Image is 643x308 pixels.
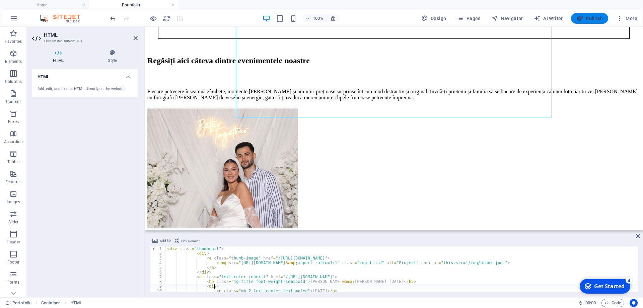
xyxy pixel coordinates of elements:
div: Get Started 4 items remaining, 20% complete [4,3,54,17]
span: Design [421,15,446,22]
div: 5 [150,265,166,270]
button: Add file [151,237,172,245]
span: More [616,15,637,22]
h4: Portofoliu [89,1,178,9]
p: Content [6,99,21,104]
h3: Element #ed-885221701 [44,38,124,44]
p: Forms [7,280,19,285]
button: More [614,13,640,24]
button: Pages [454,13,483,24]
p: Boxes [8,119,19,124]
button: reload [162,14,170,22]
button: Publish [571,13,608,24]
span: Click to select. Double-click to edit [41,299,60,307]
span: 00 00 [585,299,596,307]
h4: HTML [32,69,138,81]
div: Get Started [18,6,49,14]
h6: Session time [578,299,596,307]
span: Code [604,299,621,307]
div: 6 [150,270,166,275]
p: Slider [8,219,19,225]
nav: breadcrumb [41,299,82,307]
button: Design [419,13,449,24]
span: AI Writer [534,15,563,22]
span: : [590,300,591,305]
button: 100% [303,14,327,22]
div: 8 [150,279,166,284]
h6: 100% [313,14,324,22]
p: Footer [7,260,19,265]
span: Add file [160,237,171,245]
div: 2 [150,251,166,256]
div: 3 [150,256,166,261]
div: 7 [150,275,166,279]
div: 4 [150,261,166,265]
img: Editor Logo [39,14,89,22]
span: Publish [576,15,603,22]
a: Click to cancel selection. Double-click to open Pages [5,299,31,307]
span: Pages [457,15,480,22]
div: Add, edit, and format HTML directly on the website. [38,86,132,92]
button: Code [601,299,624,307]
div: 4 [50,1,56,7]
button: Navigator [489,13,526,24]
h2: HTML [44,32,138,38]
span: Click to select. Double-click to edit [70,299,82,307]
button: Link element [173,237,201,245]
div: Design (Ctrl+Alt+Y) [419,13,449,24]
button: Usercentrics [630,299,638,307]
i: Reload page [163,15,170,22]
p: Favorites [5,39,22,44]
div: 10 [150,289,166,293]
div: 9 [150,284,166,289]
button: AI Writer [531,13,566,24]
span: Navigator [491,15,523,22]
p: Header [7,239,20,245]
div: 1 [150,246,166,251]
p: Elements [5,59,22,64]
p: Tables [7,159,19,165]
span: Link element [181,237,200,245]
p: Accordion [4,139,23,144]
p: Features [5,179,21,185]
p: Images [7,199,20,205]
h4: Style [87,49,138,64]
button: undo [109,14,117,22]
p: Columns [5,79,22,84]
h4: HTML [32,49,87,64]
